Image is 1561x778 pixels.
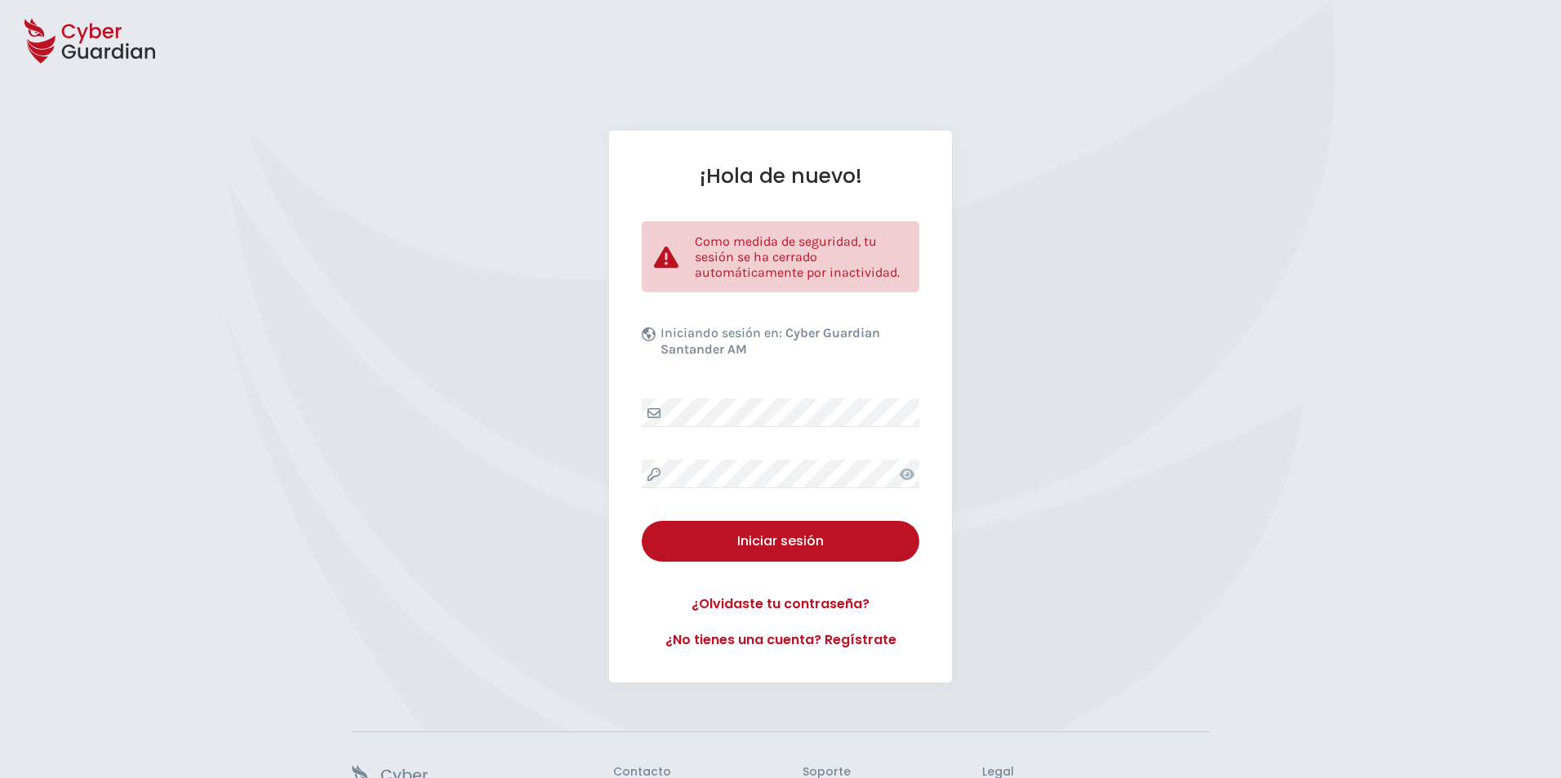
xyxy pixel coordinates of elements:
[642,630,919,650] a: ¿No tienes una cuenta? Regístrate
[695,233,907,280] p: Como medida de seguridad, tu sesión se ha cerrado automáticamente por inactividad.
[654,531,907,551] div: Iniciar sesión
[642,163,919,189] h1: ¡Hola de nuevo!
[642,594,919,614] a: ¿Olvidaste tu contraseña?
[660,325,880,357] b: Cyber Guardian Santander AM
[642,521,919,562] button: Iniciar sesión
[660,325,915,366] p: Iniciando sesión en:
